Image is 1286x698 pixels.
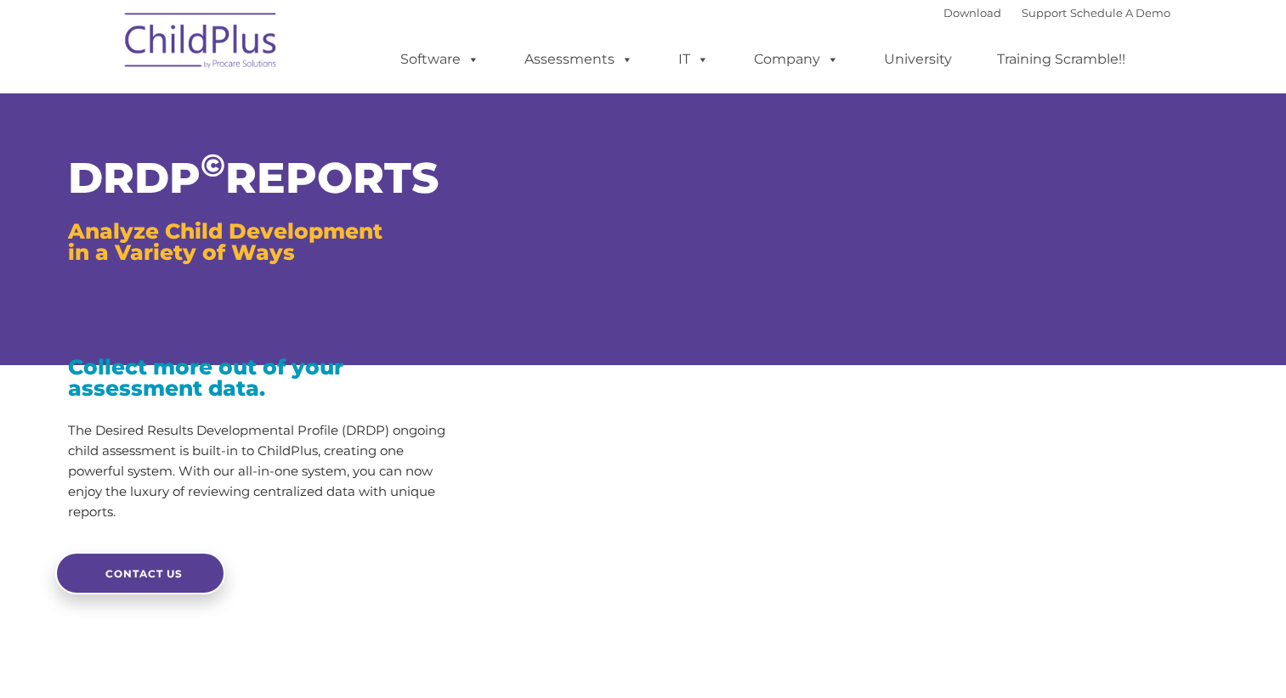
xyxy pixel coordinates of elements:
a: Software [383,42,496,76]
a: CONTACT US [55,552,225,594]
a: University [867,42,969,76]
a: Support [1022,6,1067,20]
a: Assessments [507,42,650,76]
a: Download [943,6,1001,20]
a: IT [661,42,726,76]
a: Company [737,42,856,76]
h3: Collect more out of your assessment data. [68,357,457,399]
span: CONTACT US [105,567,183,580]
sup: © [201,146,225,184]
font: | [943,6,1170,20]
span: Analyze Child Development [68,218,382,244]
p: The Desired Results Developmental Profile (DRDP) ongoing child assessment is built-in to ChildPlu... [68,420,457,522]
a: Training Scramble!! [980,42,1142,76]
h1: DRDP REPORTS [68,157,457,200]
span: in a Variety of Ways [68,239,295,265]
a: Schedule A Demo [1070,6,1170,20]
img: ChildPlus by Procare Solutions [116,1,286,86]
